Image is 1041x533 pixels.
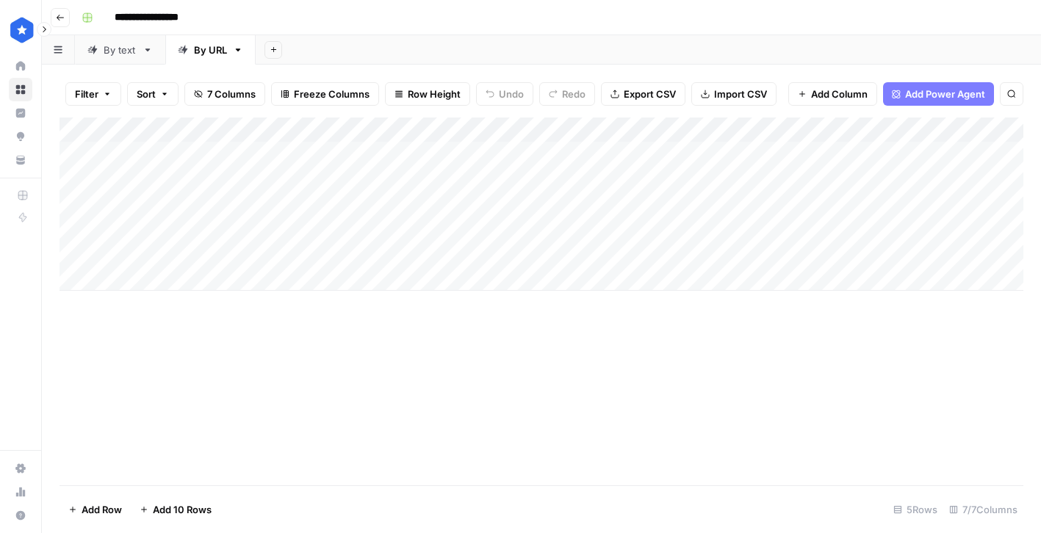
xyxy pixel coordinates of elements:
[9,504,32,527] button: Help + Support
[9,78,32,101] a: Browse
[887,498,943,521] div: 5 Rows
[271,82,379,106] button: Freeze Columns
[9,125,32,148] a: Opportunities
[9,480,32,504] a: Usage
[294,87,370,101] span: Freeze Columns
[499,87,524,101] span: Undo
[104,43,137,57] div: By text
[184,82,265,106] button: 7 Columns
[194,43,227,57] div: By URL
[408,87,461,101] span: Row Height
[137,87,156,101] span: Sort
[788,82,877,106] button: Add Column
[127,82,179,106] button: Sort
[60,498,131,521] button: Add Row
[562,87,586,101] span: Redo
[9,17,35,43] img: ConsumerAffairs Logo
[9,101,32,125] a: Insights
[165,35,256,65] a: By URL
[476,82,533,106] button: Undo
[75,87,98,101] span: Filter
[714,87,767,101] span: Import CSV
[811,87,868,101] span: Add Column
[539,82,595,106] button: Redo
[131,498,220,521] button: Add 10 Rows
[75,35,165,65] a: By text
[207,87,256,101] span: 7 Columns
[9,457,32,480] a: Settings
[943,498,1023,521] div: 7/7 Columns
[691,82,777,106] button: Import CSV
[601,82,685,106] button: Export CSV
[9,148,32,172] a: Your Data
[385,82,470,106] button: Row Height
[905,87,985,101] span: Add Power Agent
[624,87,676,101] span: Export CSV
[65,82,121,106] button: Filter
[9,54,32,78] a: Home
[82,502,122,517] span: Add Row
[883,82,994,106] button: Add Power Agent
[9,12,32,48] button: Workspace: ConsumerAffairs
[153,502,212,517] span: Add 10 Rows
